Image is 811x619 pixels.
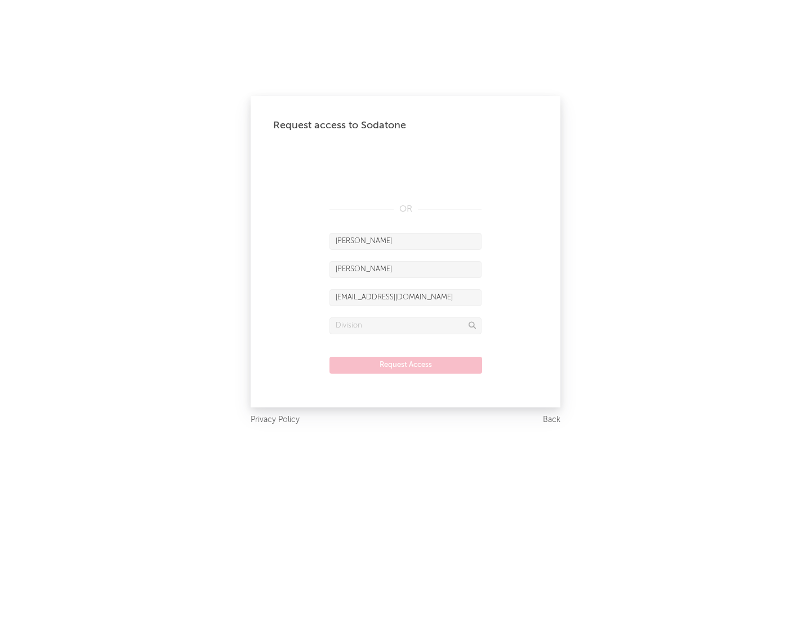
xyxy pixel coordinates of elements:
input: Division [329,317,482,334]
div: Request access to Sodatone [273,119,538,132]
input: Email [329,289,482,306]
a: Privacy Policy [251,413,300,427]
div: OR [329,203,482,216]
button: Request Access [329,357,482,374]
input: First Name [329,233,482,250]
a: Back [543,413,560,427]
input: Last Name [329,261,482,278]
